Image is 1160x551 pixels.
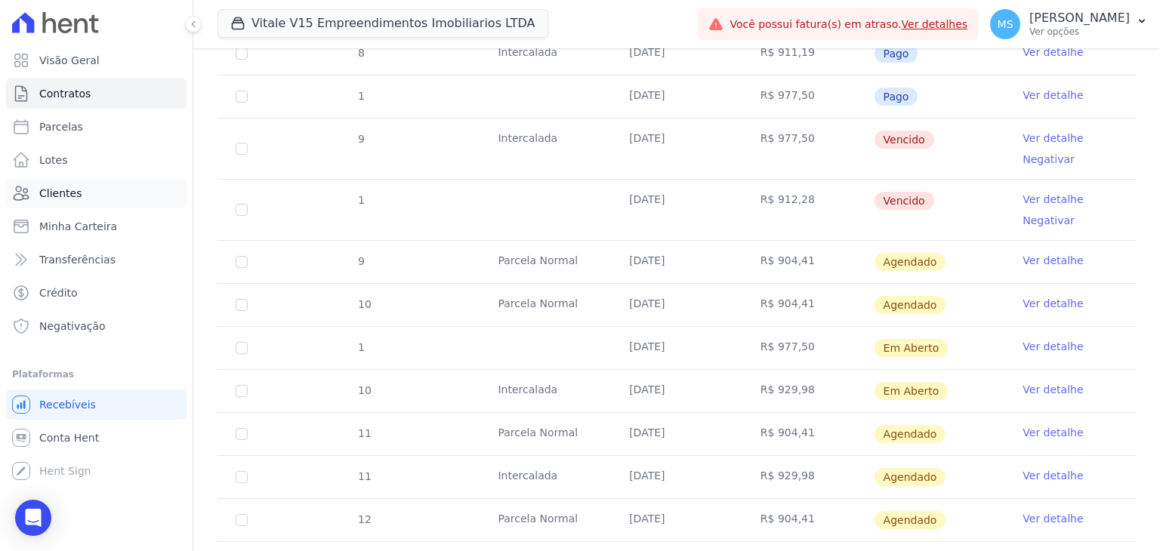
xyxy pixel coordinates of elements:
[742,32,874,75] td: R$ 911,19
[1023,511,1083,526] a: Ver detalhe
[39,252,116,267] span: Transferências
[6,78,187,109] a: Contratos
[611,32,742,75] td: [DATE]
[875,192,934,210] span: Vencido
[12,365,180,383] div: Plataformas
[480,32,611,75] td: Intercalada
[39,397,96,412] span: Recebíveis
[1029,26,1130,38] p: Ver opções
[15,500,51,536] div: Open Intercom Messenger
[611,327,742,369] td: [DATE]
[6,245,187,275] a: Transferências
[742,75,874,118] td: R$ 977,50
[742,499,874,541] td: R$ 904,41
[6,389,187,420] a: Recebíveis
[1023,214,1075,226] a: Negativar
[236,385,248,397] input: default
[1023,382,1083,397] a: Ver detalhe
[1023,253,1083,268] a: Ver detalhe
[356,513,372,525] span: 12
[356,255,365,267] span: 9
[217,9,548,38] button: Vitale V15 Empreendimentos Imobiliarios LTDA
[356,427,372,439] span: 11
[742,456,874,498] td: R$ 929,98
[611,180,742,240] td: [DATE]
[356,133,365,145] span: 9
[39,119,83,134] span: Parcelas
[236,143,248,155] input: default
[1023,425,1083,440] a: Ver detalhe
[742,241,874,283] td: R$ 904,41
[611,75,742,118] td: [DATE]
[6,278,187,308] a: Crédito
[611,119,742,179] td: [DATE]
[480,119,611,179] td: Intercalada
[39,186,82,201] span: Clientes
[236,514,248,526] input: default
[356,470,372,482] span: 11
[236,299,248,311] input: default
[480,241,611,283] td: Parcela Normal
[6,178,187,208] a: Clientes
[611,370,742,412] td: [DATE]
[39,219,117,234] span: Minha Carteira
[875,468,946,486] span: Agendado
[39,319,106,334] span: Negativação
[1023,88,1083,103] a: Ver detalhe
[1023,153,1075,165] a: Negativar
[875,88,918,106] span: Pago
[480,284,611,326] td: Parcela Normal
[6,145,187,175] a: Lotes
[39,285,78,300] span: Crédito
[39,86,91,101] span: Contratos
[480,370,611,412] td: Intercalada
[875,296,946,314] span: Agendado
[480,413,611,455] td: Parcela Normal
[1029,11,1130,26] p: [PERSON_NAME]
[236,428,248,440] input: default
[611,241,742,283] td: [DATE]
[742,413,874,455] td: R$ 904,41
[875,511,946,529] span: Agendado
[730,17,967,32] span: Você possui fatura(s) em atraso.
[611,499,742,541] td: [DATE]
[875,253,946,271] span: Agendado
[39,53,100,68] span: Visão Geral
[480,499,611,541] td: Parcela Normal
[1023,296,1083,311] a: Ver detalhe
[236,48,248,60] input: Só é possível selecionar pagamentos em aberto
[611,456,742,498] td: [DATE]
[978,3,1160,45] button: MS [PERSON_NAME] Ver opções
[236,471,248,483] input: default
[6,45,187,75] a: Visão Geral
[875,382,949,400] span: Em Aberto
[1023,131,1083,146] a: Ver detalhe
[356,90,365,102] span: 1
[6,423,187,453] a: Conta Hent
[39,430,99,445] span: Conta Hent
[39,152,68,168] span: Lotes
[236,342,248,354] input: default
[480,456,611,498] td: Intercalada
[236,256,248,268] input: default
[742,370,874,412] td: R$ 929,98
[902,18,968,30] a: Ver detalhes
[998,19,1013,29] span: MS
[742,284,874,326] td: R$ 904,41
[356,47,365,59] span: 8
[1023,339,1083,354] a: Ver detalhe
[236,204,248,216] input: default
[6,112,187,142] a: Parcelas
[742,119,874,179] td: R$ 977,50
[742,327,874,369] td: R$ 977,50
[611,413,742,455] td: [DATE]
[356,298,372,310] span: 10
[6,311,187,341] a: Negativação
[1023,192,1083,207] a: Ver detalhe
[875,131,934,149] span: Vencido
[356,194,365,206] span: 1
[356,384,372,396] span: 10
[875,425,946,443] span: Agendado
[1023,45,1083,60] a: Ver detalhe
[875,339,949,357] span: Em Aberto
